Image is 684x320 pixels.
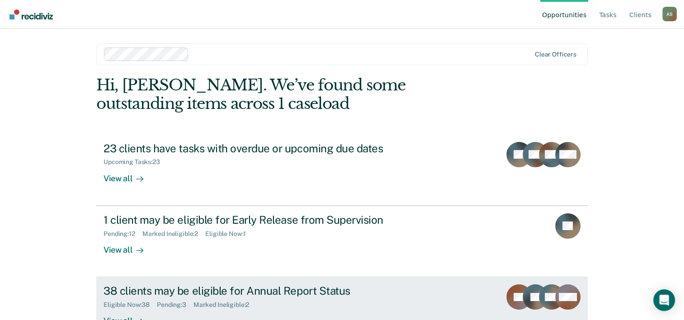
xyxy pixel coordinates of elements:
div: Pending : 3 [157,301,193,309]
div: A S [662,7,677,21]
div: Pending : 12 [104,230,142,238]
a: 23 clients have tasks with overdue or upcoming due datesUpcoming Tasks:23View all [96,135,588,206]
div: Upcoming Tasks : 23 [104,158,167,166]
div: View all [104,166,154,184]
div: Marked Ineligible : 2 [193,301,256,309]
div: Clear officers [535,51,576,58]
img: Recidiviz [9,9,53,19]
div: Eligible Now : 1 [205,230,253,238]
div: Marked Ineligible : 2 [142,230,205,238]
div: View all [104,237,154,255]
div: 38 clients may be eligible for Annual Report Status [104,284,421,297]
div: Open Intercom Messenger [653,289,675,311]
div: 1 client may be eligible for Early Release from Supervision [104,213,421,226]
a: 1 client may be eligible for Early Release from SupervisionPending:12Marked Ineligible:2Eligible ... [96,206,588,277]
div: Eligible Now : 38 [104,301,157,309]
button: Profile dropdown button [662,7,677,21]
div: 23 clients have tasks with overdue or upcoming due dates [104,142,421,155]
div: Hi, [PERSON_NAME]. We’ve found some outstanding items across 1 caseload [96,76,489,113]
